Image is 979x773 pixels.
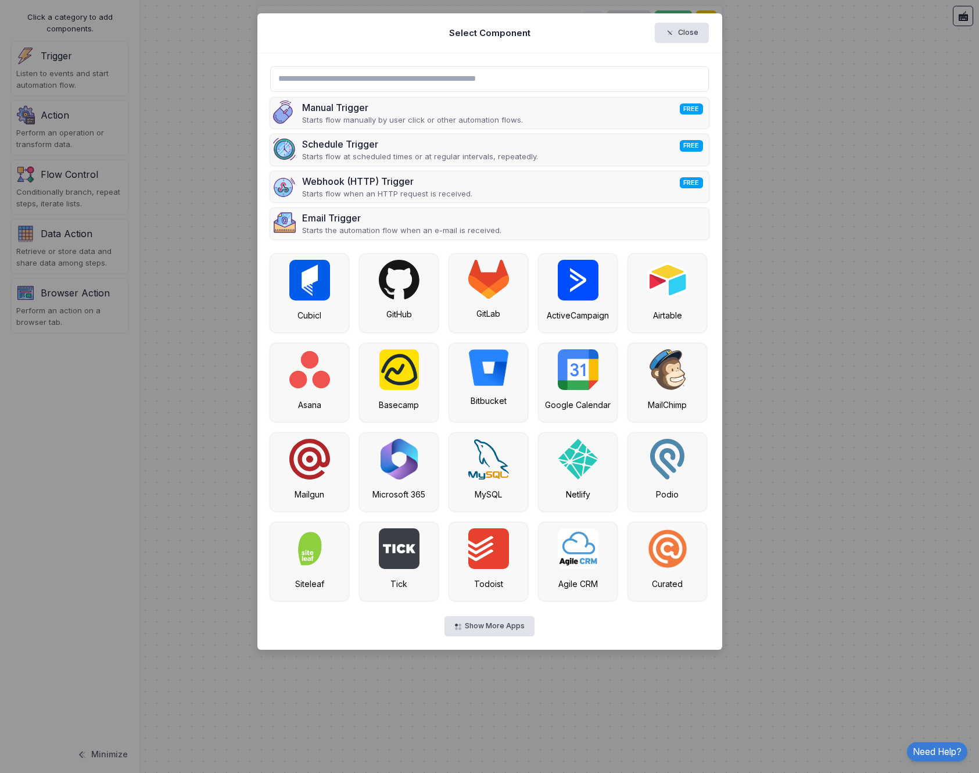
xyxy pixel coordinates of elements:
[365,399,432,411] div: Basecamp
[302,174,472,188] div: Webhook (HTTP) Trigger
[289,528,330,569] img: siteleaf.jpg
[276,309,343,321] div: Cubicl
[558,528,598,569] img: agile-crm.png
[455,307,522,320] div: GitLab
[302,225,501,237] p: Starts the automation flow when an e-mail is received.
[634,488,701,500] div: Podio
[655,23,709,43] button: Close
[273,174,296,198] img: webhook-v2.png
[302,137,538,151] div: Schedule Trigger
[468,349,509,386] img: bitbucket.png
[302,101,523,114] div: Manual Trigger
[647,260,688,300] img: airtable.png
[276,488,343,500] div: Mailgun
[680,140,703,151] span: FREE
[379,349,419,390] img: basecamp.png
[273,101,296,124] img: manual.png
[276,399,343,411] div: Asana
[634,399,701,411] div: MailChimp
[468,439,509,479] img: mysql.svg
[558,439,598,479] img: netlify.svg
[289,260,330,300] img: cubicl.jpg
[302,151,538,163] p: Starts flow at scheduled times or at regular intervals, repeatedly.
[302,211,501,225] div: Email Trigger
[558,349,598,390] img: google-calendar.svg
[650,349,686,390] img: mailchimp.svg
[634,578,701,590] div: Curated
[276,578,343,590] div: Siteleaf
[365,488,432,500] div: Microsoft 365
[365,308,432,320] div: GitHub
[365,578,432,590] div: Tick
[558,260,598,300] img: active-campaign.png
[680,103,703,114] span: FREE
[273,137,296,160] img: schedule.png
[289,349,330,390] img: asana.png
[634,309,701,321] div: Airtable
[544,578,611,590] div: Agile CRM
[449,27,530,40] h5: Select Component
[907,742,967,761] a: Need Help?
[455,488,522,500] div: MySQL
[544,488,611,500] div: Netlify
[455,395,522,407] div: Bitbucket
[444,616,535,636] button: Show More Apps
[302,114,523,126] p: Starts flow manually by user click or other automation flows.
[302,188,472,200] p: Starts flow when an HTTP request is received.
[544,399,611,411] div: Google Calendar
[379,528,419,569] img: tick.png
[468,260,509,299] img: gitlab.svg
[381,439,418,479] img: microsoft-365.png
[273,211,296,234] img: email.png
[647,528,688,569] img: curated.png
[455,578,522,590] div: Todoist
[289,439,330,479] img: mailgun.svg
[650,439,684,479] img: podio.svg
[544,309,611,321] div: ActiveCampaign
[379,260,419,299] img: github.svg
[680,177,703,188] span: FREE
[468,528,509,569] img: todoist.png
